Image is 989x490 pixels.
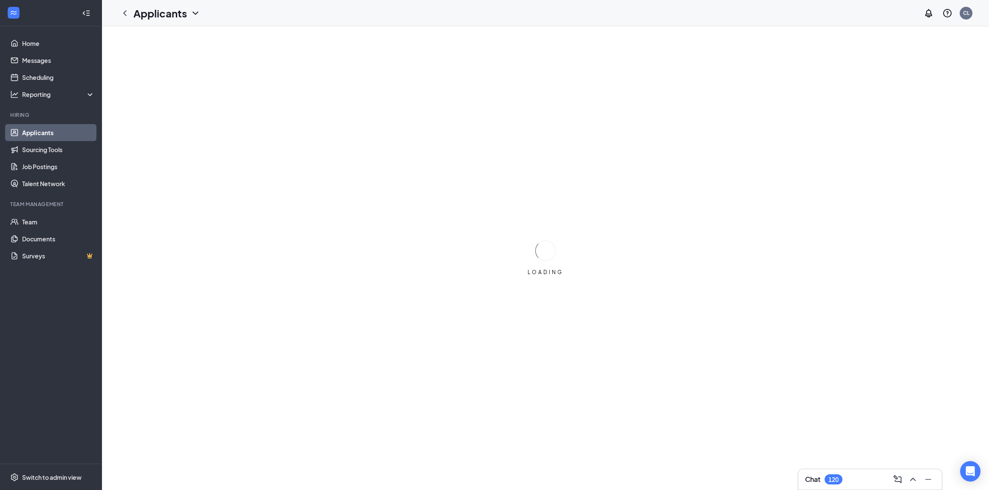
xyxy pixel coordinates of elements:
svg: Analysis [10,90,19,99]
a: SurveysCrown [22,247,95,264]
div: Open Intercom Messenger [960,461,981,482]
div: Hiring [10,111,93,119]
svg: Minimize [923,474,933,484]
a: Talent Network [22,175,95,192]
a: Job Postings [22,158,95,175]
button: ComposeMessage [891,473,904,486]
div: LOADING [524,269,567,276]
div: 120 [828,476,839,483]
svg: ChevronDown [190,8,201,18]
svg: WorkstreamLogo [9,8,18,17]
a: Applicants [22,124,95,141]
a: Home [22,35,95,52]
svg: QuestionInfo [942,8,952,18]
a: Documents [22,230,95,247]
svg: Collapse [82,9,90,17]
svg: ComposeMessage [893,474,903,484]
svg: ChevronLeft [120,8,130,18]
div: Reporting [22,90,95,99]
div: Team Management [10,201,93,208]
button: Minimize [921,473,935,486]
div: CL [963,9,969,17]
a: Scheduling [22,69,95,86]
h1: Applicants [133,6,187,20]
div: Switch to admin view [22,473,82,482]
a: Sourcing Tools [22,141,95,158]
a: Team [22,213,95,230]
svg: Notifications [924,8,934,18]
svg: Settings [10,473,19,482]
h3: Chat [805,475,820,484]
a: Messages [22,52,95,69]
svg: ChevronUp [908,474,918,484]
button: ChevronUp [906,473,920,486]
